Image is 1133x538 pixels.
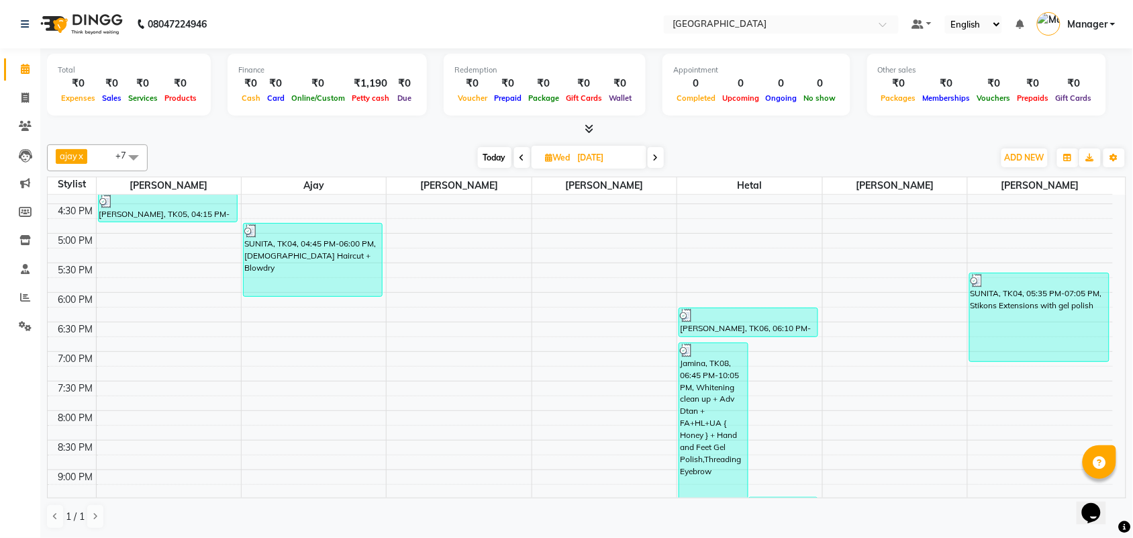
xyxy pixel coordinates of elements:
[348,76,393,91] div: ₹1,190
[974,93,1014,103] span: Vouchers
[823,177,967,194] span: [PERSON_NAME]
[605,76,635,91] div: ₹0
[762,93,801,103] span: Ongoing
[677,177,822,194] span: Hetal
[605,93,635,103] span: Wallet
[719,76,762,91] div: 0
[878,76,920,91] div: ₹0
[673,93,719,103] span: Completed
[115,150,136,161] span: +7
[58,93,99,103] span: Expenses
[542,152,574,163] span: Wed
[394,93,415,103] span: Due
[968,177,1113,194] span: [PERSON_NAME]
[58,76,99,91] div: ₹0
[562,93,605,103] span: Gift Cards
[801,76,840,91] div: 0
[673,64,840,76] div: Appointment
[1014,76,1052,91] div: ₹0
[454,64,635,76] div: Redemption
[77,150,83,161] a: x
[238,93,264,103] span: Cash
[1052,93,1095,103] span: Gift Cards
[238,64,416,76] div: Finance
[348,93,393,103] span: Petty cash
[574,148,641,168] input: 2025-09-03
[719,93,762,103] span: Upcoming
[454,76,491,91] div: ₹0
[288,76,348,91] div: ₹0
[56,470,96,484] div: 9:00 PM
[974,76,1014,91] div: ₹0
[491,93,525,103] span: Prepaid
[48,177,96,191] div: Stylist
[920,76,974,91] div: ₹0
[56,322,96,337] div: 6:30 PM
[56,234,96,248] div: 5:00 PM
[244,224,382,296] div: SUNITA, TK04, 04:45 PM-06:00 PM, [DEMOGRAPHIC_DATA] Haircut + Blowdry
[56,411,96,425] div: 8:00 PM
[491,76,525,91] div: ₹0
[97,177,241,194] span: [PERSON_NAME]
[920,93,974,103] span: Memberships
[264,76,288,91] div: ₹0
[60,150,77,161] span: ajay
[125,93,161,103] span: Services
[99,76,125,91] div: ₹0
[66,510,85,524] span: 1 / 1
[1014,93,1052,103] span: Prepaids
[148,5,207,43] b: 08047224946
[34,5,126,43] img: logo
[673,76,719,91] div: 0
[58,64,200,76] div: Total
[762,76,801,91] div: 0
[161,93,200,103] span: Products
[878,93,920,103] span: Packages
[56,204,96,218] div: 4:30 PM
[525,76,562,91] div: ₹0
[56,352,96,366] div: 7:00 PM
[478,147,511,168] span: Today
[970,273,1109,361] div: SUNITA, TK04, 05:35 PM-07:05 PM, Stikons Extensions with gel polish
[1067,17,1107,32] span: Manager
[393,76,416,91] div: ₹0
[387,177,531,194] span: [PERSON_NAME]
[1052,76,1095,91] div: ₹0
[264,93,288,103] span: Card
[161,76,200,91] div: ₹0
[1077,484,1120,525] iframe: chat widget
[1001,148,1048,167] button: ADD NEW
[242,177,386,194] span: ajay
[1005,152,1044,163] span: ADD NEW
[749,498,818,516] div: [PERSON_NAME], TK07, 09:20 PM-09:40 PM, Threading Eyebrow
[525,93,562,103] span: Package
[801,93,840,103] span: No show
[562,76,605,91] div: ₹0
[99,93,125,103] span: Sales
[56,263,96,277] div: 5:30 PM
[56,293,96,307] div: 6:00 PM
[288,93,348,103] span: Online/Custom
[125,76,161,91] div: ₹0
[679,308,818,337] div: [PERSON_NAME], TK06, 06:10 PM-06:40 PM, FA+FL+UA ( Flavour )
[532,177,677,194] span: [PERSON_NAME]
[1037,12,1061,36] img: Manager
[454,93,491,103] span: Voucher
[99,194,237,222] div: [PERSON_NAME], TK05, 04:15 PM-04:45 PM, [DEMOGRAPHIC_DATA] Haircut
[56,382,96,396] div: 7:30 PM
[56,441,96,455] div: 8:30 PM
[238,76,264,91] div: ₹0
[878,64,1095,76] div: Other sales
